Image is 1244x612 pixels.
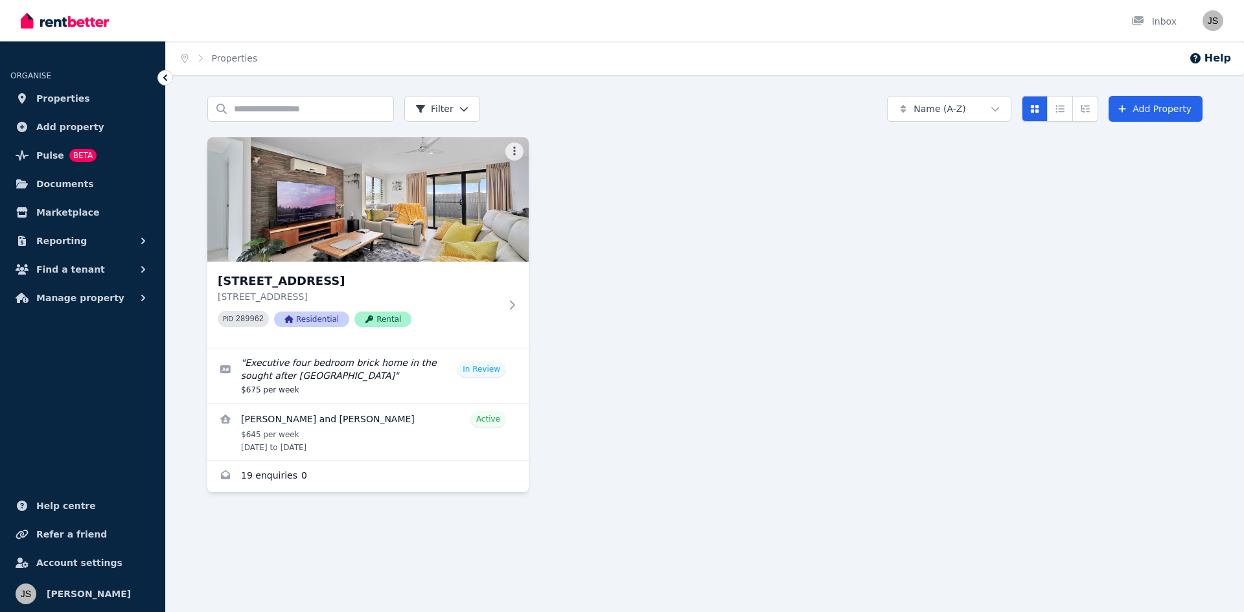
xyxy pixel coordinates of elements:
[69,149,97,162] span: BETA
[36,498,96,514] span: Help centre
[10,85,155,111] a: Properties
[207,348,529,403] a: Edit listing: Executive four bedroom brick home in the sought after Belle Eden Estate
[218,272,500,290] h3: [STREET_ADDRESS]
[207,137,529,348] a: 44 Sienna Boulevard, Ashfield[STREET_ADDRESS][STREET_ADDRESS]PID 289962ResidentialRental
[10,228,155,254] button: Reporting
[887,96,1011,122] button: Name (A-Z)
[1072,96,1098,122] button: Expanded list view
[1047,96,1073,122] button: Compact list view
[218,290,500,303] p: [STREET_ADDRESS]
[36,148,64,163] span: Pulse
[10,521,155,547] a: Refer a friend
[10,256,155,282] button: Find a tenant
[36,233,87,249] span: Reporting
[207,461,529,492] a: Enquiries for 44 Sienna Boulevard, Ashfield
[914,102,966,115] span: Name (A-Z)
[1131,15,1177,28] div: Inbox
[21,11,109,30] img: RentBetter
[404,96,480,122] button: Filter
[36,119,104,135] span: Add property
[10,199,155,225] a: Marketplace
[236,315,264,324] code: 289962
[1203,10,1223,31] img: Jacqueline Souza
[274,312,349,327] span: Residential
[166,41,273,75] nav: Breadcrumb
[36,91,90,106] span: Properties
[1109,96,1203,122] a: Add Property
[505,142,524,161] button: More options
[415,102,454,115] span: Filter
[10,71,51,80] span: ORGANISE
[10,142,155,168] a: PulseBETA
[10,171,155,197] a: Documents
[10,550,155,576] a: Account settings
[207,137,529,262] img: 44 Sienna Boulevard, Ashfield
[10,493,155,519] a: Help centre
[47,586,131,602] span: [PERSON_NAME]
[354,312,411,327] span: Rental
[36,290,124,306] span: Manage property
[10,114,155,140] a: Add property
[10,285,155,311] button: Manage property
[207,403,529,460] a: View details for Jane and Luke Smits
[1022,96,1098,122] div: View options
[1200,568,1231,599] iframe: Intercom live chat
[36,205,99,220] span: Marketplace
[36,176,94,192] span: Documents
[212,53,258,63] a: Properties
[1189,51,1231,66] button: Help
[16,584,36,604] img: Jacqueline Souza
[36,262,105,277] span: Find a tenant
[1022,96,1048,122] button: Card view
[36,555,122,571] span: Account settings
[223,315,233,323] small: PID
[36,527,107,542] span: Refer a friend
